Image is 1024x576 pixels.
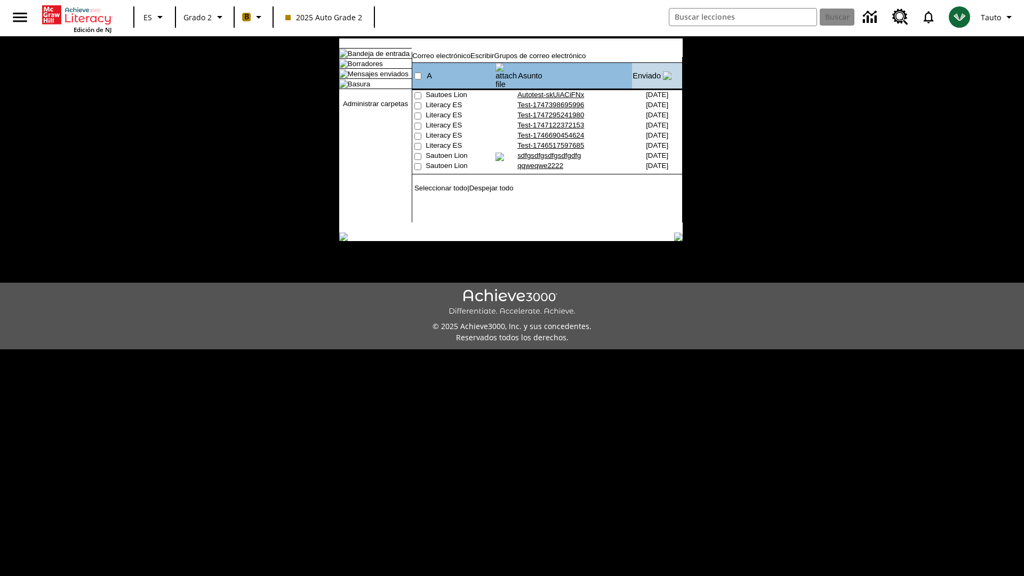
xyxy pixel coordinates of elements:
[348,80,370,88] a: Basura
[915,3,942,31] a: Notificaciones
[518,71,542,80] a: Asunto
[427,71,432,80] a: A
[646,141,668,149] nobr: [DATE]
[74,26,111,34] span: Edición de NJ
[646,121,668,129] nobr: [DATE]
[517,141,584,149] a: Test-1746517597685
[494,52,586,60] a: Grupos de correo electrónico
[426,141,495,151] td: Literacy ES
[339,233,348,241] img: table_footer_left.gif
[285,12,362,23] span: 2025 Auto Grade 2
[495,153,504,161] img: attach_icon.gif
[886,3,915,31] a: Centro de recursos, Se abrirá en una pestaña nueva.
[426,111,495,121] td: Literacy ES
[857,3,886,32] a: Centro de información
[517,111,584,119] a: Test-1747295241980
[412,52,470,60] a: Correo electrónico
[517,151,581,159] a: sdfgsdfgsdfgsdfgdfg
[414,184,467,192] a: Seleccionar todo
[343,100,408,108] a: Administrar carpetas
[646,91,668,99] nobr: [DATE]
[426,131,495,141] td: Literacy ES
[517,101,584,109] a: Test-1747398695996
[663,71,671,80] img: arrow_down.gif
[426,162,495,172] td: Sautoen Lion
[348,50,410,58] a: Bandeja de entrada
[238,7,269,27] button: Boost El color de la clase es anaranjado claro. Cambiar el color de la clase.
[470,52,494,60] a: Escribir
[646,131,668,139] nobr: [DATE]
[449,289,575,316] img: Achieve3000 Differentiate Accelerate Achieve
[646,111,668,119] nobr: [DATE]
[143,12,152,23] span: ES
[517,131,584,139] a: Test-1746690454624
[669,9,817,26] input: Buscar campo
[977,7,1020,27] button: Perfil/Configuración
[426,151,495,162] td: Sautoen Lion
[244,10,249,23] span: B
[646,151,668,159] nobr: [DATE]
[942,3,977,31] button: Escoja un nuevo avatar
[42,3,111,34] div: Portada
[426,101,495,111] td: Literacy ES
[426,121,495,131] td: Literacy ES
[412,222,683,223] img: black_spacer.gif
[138,7,172,27] button: Lenguaje: ES, Selecciona un idioma
[4,2,36,33] button: Abrir el menú lateral
[348,70,409,78] a: Mensajes enviados
[179,7,230,27] button: Grado: Grado 2, Elige un grado
[646,101,668,109] nobr: [DATE]
[339,79,348,88] img: folder_icon.gif
[348,60,383,68] a: Borradores
[339,49,348,58] img: folder_icon.gif
[981,12,1001,23] span: Tauto
[633,71,661,80] a: Enviado
[339,69,348,78] img: folder_icon_pick.gif
[412,184,513,192] td: |
[646,162,668,170] nobr: [DATE]
[949,6,970,28] img: avatar image
[495,63,517,89] img: attach file
[469,184,514,192] a: Despejar todo
[517,91,584,99] a: Autotest-skUiACiFNx
[517,162,563,170] a: qqweqwe2222
[674,233,683,241] img: table_footer_right.gif
[517,121,584,129] a: Test-1747122372153
[426,91,495,101] td: Sautoes Lion
[183,12,212,23] span: Grado 2
[339,59,348,68] img: folder_icon.gif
